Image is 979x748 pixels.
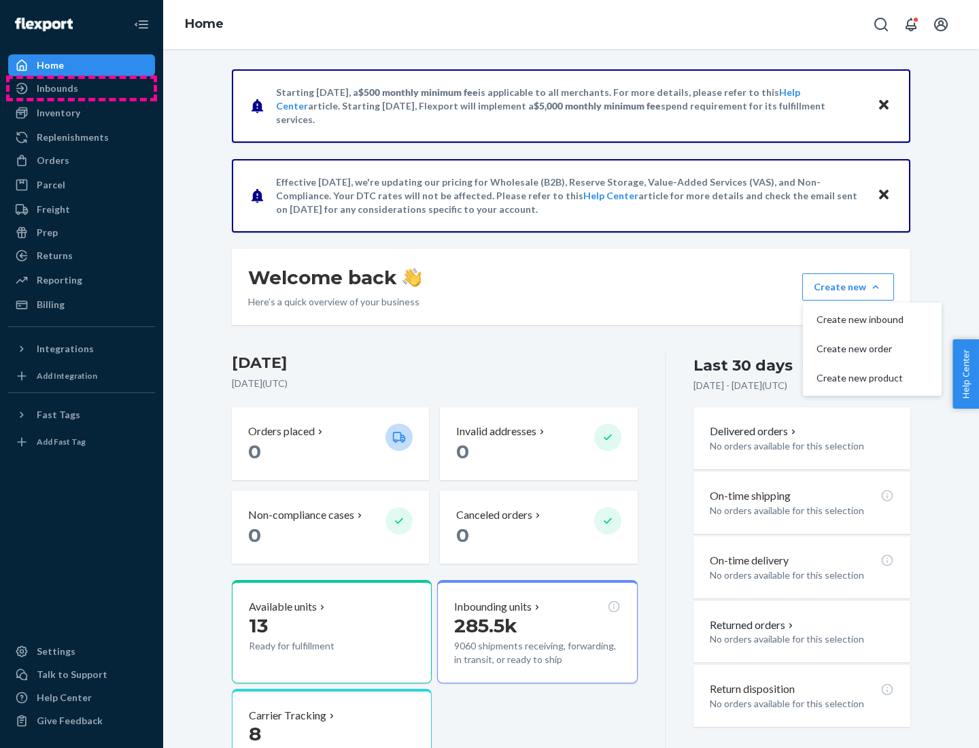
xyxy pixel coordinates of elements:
[358,86,478,98] span: $500 monthly minimum fee
[8,222,155,243] a: Prep
[402,268,422,287] img: hand-wave emoji
[249,599,317,615] p: Available units
[710,424,799,439] button: Delivered orders
[8,365,155,387] a: Add Integration
[249,614,268,637] span: 13
[8,687,155,709] a: Help Center
[8,664,155,685] a: Talk to Support
[8,404,155,426] button: Fast Tags
[249,722,261,745] span: 8
[693,379,787,392] p: [DATE] - [DATE] ( UTC )
[37,408,80,422] div: Fast Tags
[248,265,422,290] h1: Welcome back
[8,102,155,124] a: Inventory
[440,491,637,564] button: Canceled orders 0
[15,18,73,31] img: Flexport logo
[37,154,69,167] div: Orders
[454,639,620,666] p: 9060 shipments receiving, forwarding, in transit, or ready to ship
[8,126,155,148] a: Replenishments
[37,106,80,120] div: Inventory
[37,249,73,262] div: Returns
[952,339,979,409] button: Help Center
[583,190,638,201] a: Help Center
[174,5,235,44] ol: breadcrumbs
[534,100,661,112] span: $5,000 monthly minimum fee
[276,86,864,126] p: Starting [DATE], a is applicable to all merchants. For more details, please refer to this article...
[37,342,94,356] div: Integrations
[37,714,103,728] div: Give Feedback
[37,436,86,447] div: Add Fast Tag
[249,708,326,724] p: Carrier Tracking
[710,439,894,453] p: No orders available for this selection
[806,364,939,393] button: Create new product
[37,226,58,239] div: Prep
[454,599,532,615] p: Inbounding units
[806,305,939,335] button: Create new inbound
[37,203,70,216] div: Freight
[927,11,955,38] button: Open account menu
[8,78,155,99] a: Inbounds
[710,488,791,504] p: On-time shipping
[875,96,893,116] button: Close
[8,431,155,453] a: Add Fast Tag
[128,11,155,38] button: Close Navigation
[232,580,432,683] button: Available units13Ready for fulfillment
[710,504,894,517] p: No orders available for this selection
[8,150,155,171] a: Orders
[8,245,155,267] a: Returns
[456,524,469,547] span: 0
[8,294,155,316] a: Billing
[710,568,894,582] p: No orders available for this selection
[248,524,261,547] span: 0
[232,491,429,564] button: Non-compliance cases 0
[817,344,904,354] span: Create new order
[37,691,92,704] div: Help Center
[8,269,155,291] a: Reporting
[232,407,429,480] button: Orders placed 0
[710,632,894,646] p: No orders available for this selection
[693,355,793,376] div: Last 30 days
[37,273,82,287] div: Reporting
[456,424,536,439] p: Invalid addresses
[37,645,75,658] div: Settings
[249,639,375,653] p: Ready for fulfillment
[37,58,64,72] div: Home
[232,377,638,390] p: [DATE] ( UTC )
[8,54,155,76] a: Home
[437,580,637,683] button: Inbounding units285.5k9060 shipments receiving, forwarding, in transit, or ready to ship
[710,697,894,711] p: No orders available for this selection
[868,11,895,38] button: Open Search Box
[37,370,97,381] div: Add Integration
[8,338,155,360] button: Integrations
[456,507,532,523] p: Canceled orders
[37,668,107,681] div: Talk to Support
[37,82,78,95] div: Inbounds
[248,424,315,439] p: Orders placed
[37,131,109,144] div: Replenishments
[232,352,638,374] h3: [DATE]
[897,11,925,38] button: Open notifications
[817,373,904,383] span: Create new product
[248,295,422,309] p: Here’s a quick overview of your business
[806,335,939,364] button: Create new order
[875,186,893,205] button: Close
[454,614,517,637] span: 285.5k
[37,178,65,192] div: Parcel
[710,617,796,633] button: Returned orders
[710,681,795,697] p: Return disposition
[8,174,155,196] a: Parcel
[817,315,904,324] span: Create new inbound
[440,407,637,480] button: Invalid addresses 0
[248,440,261,463] span: 0
[37,298,65,311] div: Billing
[248,507,354,523] p: Non-compliance cases
[710,553,789,568] p: On-time delivery
[456,440,469,463] span: 0
[276,175,864,216] p: Effective [DATE], we're updating our pricing for Wholesale (B2B), Reserve Storage, Value-Added Se...
[8,641,155,662] a: Settings
[802,273,894,301] button: Create newCreate new inboundCreate new orderCreate new product
[8,199,155,220] a: Freight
